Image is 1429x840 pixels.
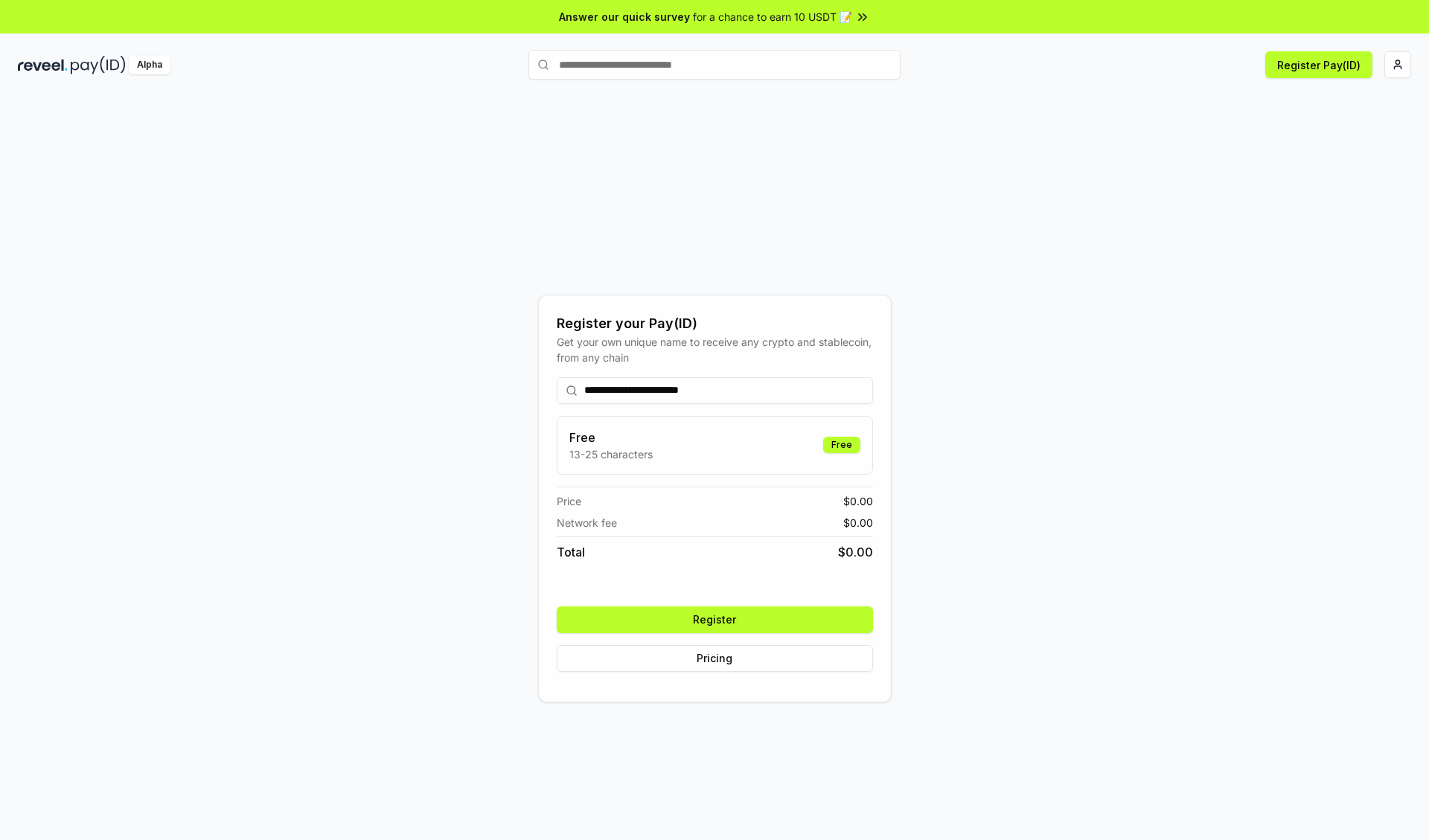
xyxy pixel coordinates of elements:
[843,515,873,530] span: $ 0.00
[838,543,873,561] span: $ 0.00
[18,56,68,74] img: reveel_dark
[569,429,653,446] h3: Free
[693,9,852,25] span: for a chance to earn 10 USDT 📝
[557,645,873,672] button: Pricing
[569,446,653,462] p: 13-25 characters
[71,56,126,74] img: pay_id
[557,606,873,633] button: Register
[843,493,873,509] span: $ 0.00
[559,9,690,25] span: Answer our quick survey
[557,313,873,334] div: Register your Pay(ID)
[823,437,860,453] div: Free
[1265,51,1372,78] button: Register Pay(ID)
[557,334,873,365] div: Get your own unique name to receive any crypto and stablecoin, from any chain
[557,515,617,530] span: Network fee
[129,56,170,74] div: Alpha
[557,493,581,509] span: Price
[557,543,585,561] span: Total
